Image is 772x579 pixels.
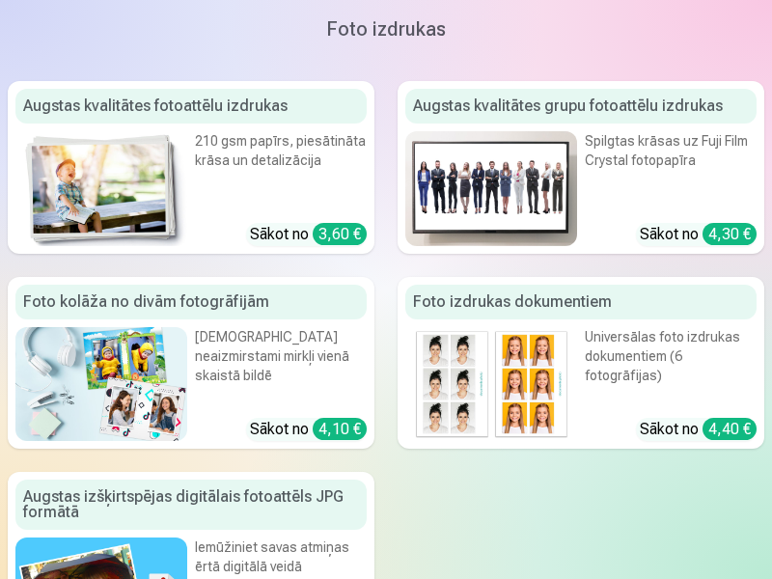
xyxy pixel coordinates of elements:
[15,480,367,530] div: Augstas izšķirtspējas digitālais fotoattēls JPG formātā
[15,285,367,319] div: Foto kolāža no divām fotogrāfijām
[313,418,367,440] div: 4,10 €
[405,285,757,319] div: Foto izdrukas dokumentiem
[398,81,764,254] a: Augstas kvalitātes grupu fotoattēlu izdrukasAugstas kvalitātes grupu fotoattēlu izdrukasSpilgtas ...
[195,327,367,398] div: [DEMOGRAPHIC_DATA] neaizmirstami mirkļi vienā skaistā bildē
[8,277,374,450] a: Foto kolāža no divām fotogrāfijāmFoto kolāža no divām fotogrāfijām[DEMOGRAPHIC_DATA] neaizmirstam...
[8,81,374,254] a: Augstas kvalitātes fotoattēlu izdrukasAugstas kvalitātes fotoattēlu izdrukas210 gsm papīrs, piesā...
[640,418,757,441] div: Sākot no
[250,418,367,441] div: Sākot no
[405,327,577,442] img: Foto izdrukas dokumentiem
[640,223,757,246] div: Sākot no
[585,131,757,192] div: Spilgtas krāsas uz Fuji Film Crystal fotopapīra
[585,327,757,398] div: Universālas foto izdrukas dokumentiem (6 fotogrāfijas)
[313,223,367,245] div: 3,60 €
[15,89,367,124] div: Augstas kvalitātes fotoattēlu izdrukas
[405,131,577,246] img: Augstas kvalitātes grupu fotoattēlu izdrukas
[15,131,187,246] img: Augstas kvalitātes fotoattēlu izdrukas
[398,277,764,450] a: Foto izdrukas dokumentiemFoto izdrukas dokumentiemUniversālas foto izdrukas dokumentiem (6 fotogr...
[405,89,757,124] div: Augstas kvalitātes grupu fotoattēlu izdrukas
[250,223,367,246] div: Sākot no
[703,223,757,245] div: 4,30 €
[195,131,367,192] div: 210 gsm papīrs, piesātināta krāsa un detalizācija
[23,15,749,42] h3: Foto izdrukas
[703,418,757,440] div: 4,40 €
[15,327,187,442] img: Foto kolāža no divām fotogrāfijām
